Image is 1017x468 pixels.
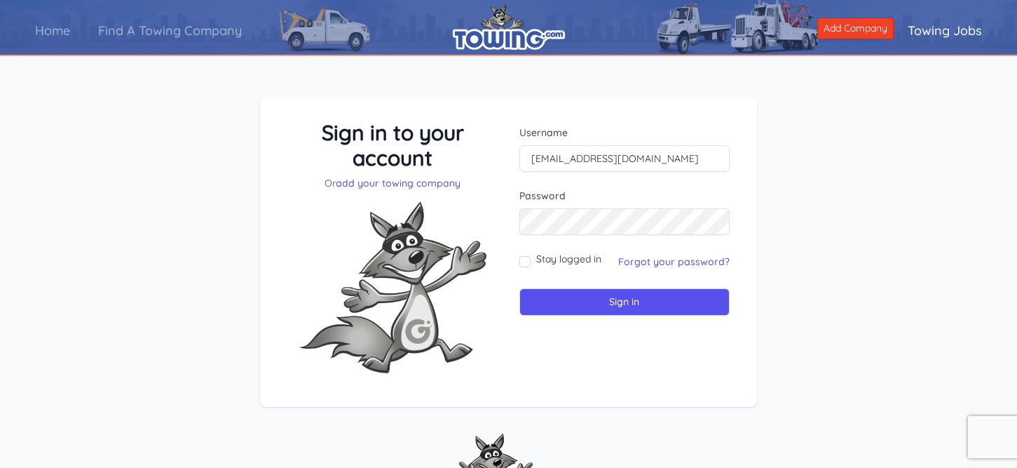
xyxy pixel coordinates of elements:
img: logo.png [453,4,565,50]
a: Home [21,11,84,51]
label: Password [519,189,730,203]
h3: Sign in to your account [287,120,498,171]
label: Stay logged in [536,252,601,266]
a: Towing Jobs [894,11,996,51]
p: Or [287,176,498,190]
input: Sign in [519,288,730,316]
a: Find A Towing Company [84,11,256,51]
img: Fox-Excited.png [287,190,498,385]
a: Forgot your password? [618,255,730,268]
label: Username [519,126,730,140]
a: Add Company [817,18,894,39]
a: add your towing company [336,177,460,189]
